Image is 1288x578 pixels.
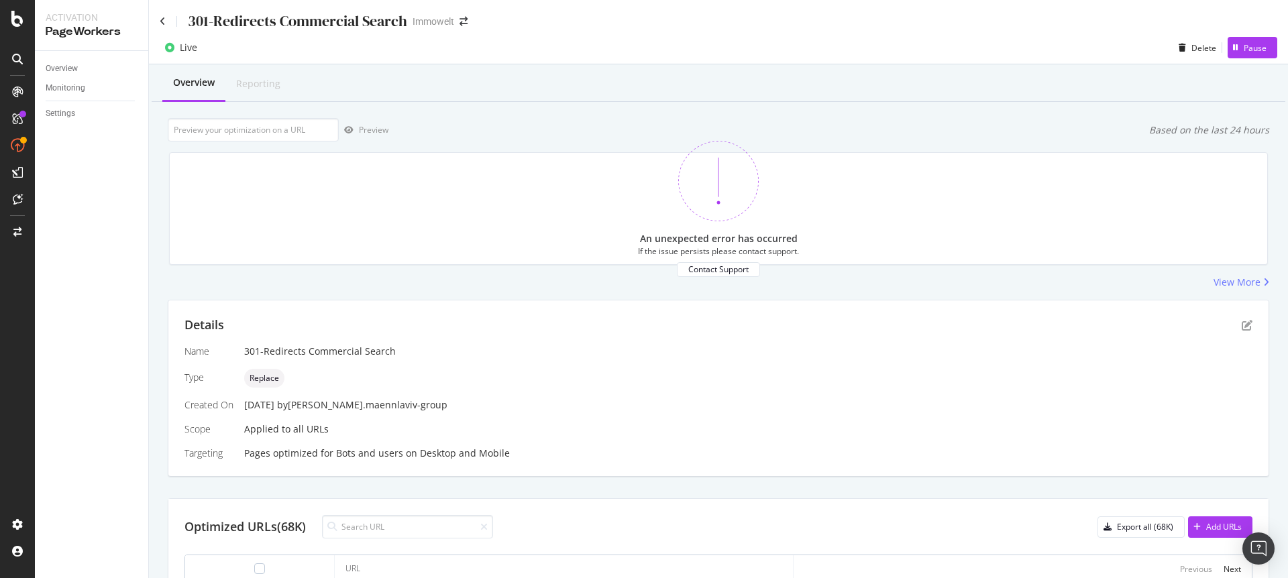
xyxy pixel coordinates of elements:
div: by [PERSON_NAME].maennlaviv-group [277,398,447,412]
div: PageWorkers [46,24,138,40]
a: Click to go back [160,17,166,26]
input: Preview your optimization on a URL [168,118,339,141]
a: View More [1214,276,1269,289]
div: Applied to all URLs [184,345,1252,460]
div: Optimized URLs (68K) [184,518,306,536]
div: Add URLs [1206,521,1242,532]
div: Open Intercom Messenger [1242,532,1275,565]
button: Contact Support [677,262,760,276]
button: Pause [1228,37,1277,58]
div: Pages optimized for on [244,447,1252,460]
button: Add URLs [1188,516,1252,538]
div: An unexpected error has occurred [640,232,798,245]
div: If the issue persists please contact support. [638,245,799,257]
div: Type [184,371,233,384]
div: Previous [1180,563,1212,575]
div: Settings [46,107,75,121]
div: Reporting [236,77,280,91]
a: Monitoring [46,81,139,95]
div: Preview [359,124,388,135]
div: Export all (68K) [1117,521,1173,532]
div: Overview [173,76,215,89]
button: Next [1224,561,1241,577]
button: Previous [1180,561,1212,577]
div: Bots and users [336,447,403,460]
div: Details [184,316,224,334]
div: pen-to-square [1242,320,1252,331]
div: URL [345,563,360,575]
a: Settings [46,107,139,121]
button: Export all (68K) [1097,516,1185,538]
div: 301-Redirects Commercial Search [188,11,407,32]
div: neutral label [244,369,284,388]
div: Delete [1191,42,1216,54]
img: 370bne1z.png [678,141,759,221]
div: 301-Redirects Commercial Search [244,345,1252,358]
div: Overview [46,62,78,76]
div: Live [180,41,197,54]
div: Name [184,345,233,358]
div: Immowelt [413,15,454,28]
div: [DATE] [244,398,1252,412]
div: Contact Support [688,264,749,275]
div: Based on the last 24 hours [1149,123,1269,137]
div: Scope [184,422,233,436]
button: Delete [1173,37,1216,58]
span: Replace [250,374,279,382]
div: View More [1214,276,1260,289]
div: arrow-right-arrow-left [460,17,468,26]
input: Search URL [322,515,493,538]
div: Targeting [184,447,233,460]
div: Created On [184,398,233,412]
div: Monitoring [46,81,85,95]
div: Desktop and Mobile [420,447,510,460]
button: Preview [339,119,388,141]
div: Pause [1244,42,1267,54]
div: Next [1224,563,1241,575]
div: Activation [46,11,138,24]
a: Overview [46,62,139,76]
